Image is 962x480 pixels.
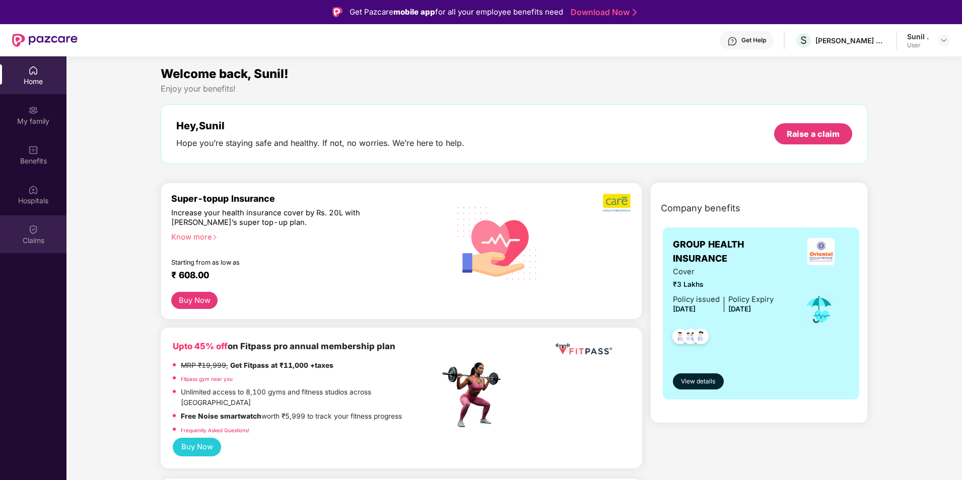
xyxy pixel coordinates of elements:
[728,305,751,313] span: [DATE]
[173,438,221,456] button: Buy Now
[350,6,563,18] div: Get Pazcare for all your employee benefits need
[171,232,434,239] div: Know more
[28,185,38,195] img: svg+xml;base64,PHN2ZyBpZD0iSG9zcGl0YWxzIiB4bWxucz0iaHR0cDovL3d3dy53My5vcmcvMjAwMC9zdmciIHdpZHRoPS...
[907,32,929,41] div: Sunil .
[230,361,333,369] strong: Get Fitpass at ₹11,000 +taxes
[571,7,634,18] a: Download Now
[173,341,228,351] b: Upto 45% off
[28,224,38,234] img: svg+xml;base64,PHN2ZyBpZD0iQ2xhaW0iIHhtbG5zPSJodHRwOi8vd3d3LnczLm9yZy8yMDAwL3N2ZyIgd2lkdGg9IjIwIi...
[176,120,464,132] div: Hey, Sunil
[28,105,38,115] img: svg+xml;base64,PHN2ZyB3aWR0aD0iMjAiIGhlaWdodD0iMjAiIHZpZXdCb3g9IjAgMCAyMCAyMCIgZmlsbD0ibm9uZSIgeG...
[181,387,440,409] p: Unlimited access to 8,100 gyms and fitness studios across [GEOGRAPHIC_DATA]
[673,373,724,389] button: View details
[907,41,929,49] div: User
[393,7,435,17] strong: mobile app
[332,7,342,17] img: Logo
[181,411,402,422] p: worth ₹5,999 to track your fitness progress
[728,294,774,305] div: Policy Expiry
[554,340,614,358] img: fppp.png
[449,194,545,291] img: svg+xml;base64,PHN2ZyB4bWxucz0iaHR0cDovL3d3dy53My5vcmcvMjAwMC9zdmciIHhtbG5zOnhsaW5rPSJodHRwOi8vd3...
[161,84,868,94] div: Enjoy your benefits!
[689,326,713,350] img: svg+xml;base64,PHN2ZyB4bWxucz0iaHR0cDovL3d3dy53My5vcmcvMjAwMC9zdmciIHdpZHRoPSI0OC45NDMiIGhlaWdodD...
[807,238,835,265] img: insurerLogo
[741,36,766,44] div: Get Help
[940,36,948,44] img: svg+xml;base64,PHN2ZyBpZD0iRHJvcGRvd24tMzJ4MzIiIHhtbG5zPSJodHRwOi8vd3d3LnczLm9yZy8yMDAwL3N2ZyIgd2...
[28,65,38,75] img: svg+xml;base64,PHN2ZyBpZD0iSG9tZSIgeG1sbnM9Imh0dHA6Ly93d3cudzMub3JnLzIwMDAvc3ZnIiB3aWR0aD0iMjAiIG...
[673,237,793,266] span: GROUP HEALTH INSURANCE
[181,376,233,382] a: Fitpass gym near you
[173,341,395,351] b: on Fitpass pro annual membership plan
[181,427,249,433] a: Frequently Asked Questions!
[673,305,696,313] span: [DATE]
[212,234,218,240] span: right
[678,326,703,350] img: svg+xml;base64,PHN2ZyB4bWxucz0iaHR0cDovL3d3dy53My5vcmcvMjAwMC9zdmciIHdpZHRoPSI0OC45MTUiIGhlaWdodD...
[171,270,430,282] div: ₹ 608.00
[673,279,774,290] span: ₹3 Lakhs
[439,360,510,430] img: fpp.png
[171,292,218,309] button: Buy Now
[12,34,78,47] img: New Pazcare Logo
[668,326,693,350] img: svg+xml;base64,PHN2ZyB4bWxucz0iaHR0cDovL3d3dy53My5vcmcvMjAwMC9zdmciIHdpZHRoPSI0OC45NDMiIGhlaWdodD...
[673,266,774,278] span: Cover
[171,259,397,266] div: Starting from as low as
[800,34,807,46] span: S
[171,193,440,204] div: Super-topup Insurance
[803,293,836,326] img: icon
[815,36,886,45] div: [PERSON_NAME] CONSULTANTS P LTD
[673,294,720,305] div: Policy issued
[681,377,715,386] span: View details
[161,66,289,81] span: Welcome back, Sunil!
[633,7,637,18] img: Stroke
[176,138,464,148] div: Hope you’re staying safe and healthy. If not, no worries. We’re here to help.
[181,361,228,369] del: MRP ₹19,999,
[181,412,261,420] strong: Free Noise smartwatch
[28,145,38,155] img: svg+xml;base64,PHN2ZyBpZD0iQmVuZWZpdHMiIHhtbG5zPSJodHRwOi8vd3d3LnczLm9yZy8yMDAwL3N2ZyIgd2lkdGg9Ij...
[171,208,396,228] div: Increase your health insurance cover by Rs. 20L with [PERSON_NAME]’s super top-up plan.
[727,36,737,46] img: svg+xml;base64,PHN2ZyBpZD0iSGVscC0zMngzMiIgeG1sbnM9Imh0dHA6Ly93d3cudzMub3JnLzIwMDAvc3ZnIiB3aWR0aD...
[603,193,632,212] img: b5dec4f62d2307b9de63beb79f102df3.png
[787,128,840,139] div: Raise a claim
[661,201,740,215] span: Company benefits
